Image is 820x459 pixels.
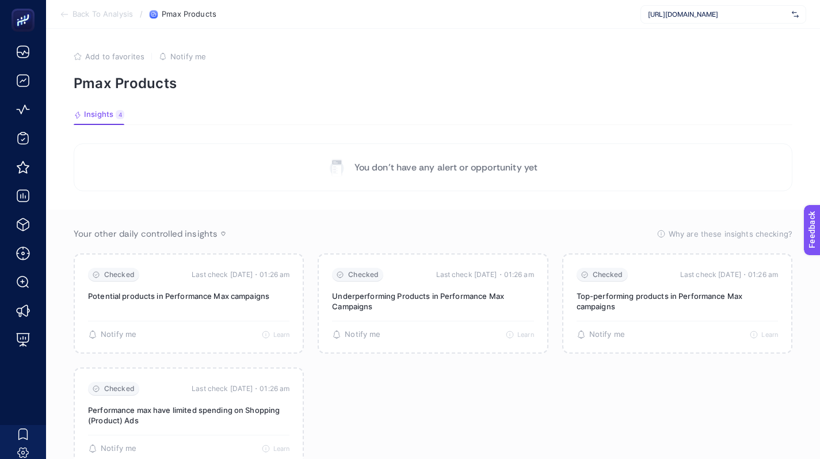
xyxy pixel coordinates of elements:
[517,331,534,339] span: Learn
[74,228,218,240] span: Your other daily controlled insights
[88,405,289,426] p: Performance max have limited spending on Shopping (Product) Ads
[88,444,136,453] button: Notify me
[159,52,206,61] button: Notify me
[116,110,124,119] div: 4
[7,3,44,13] span: Feedback
[104,385,135,393] span: Checked
[262,445,290,453] button: Learn
[593,271,623,279] span: Checked
[354,161,538,175] p: You don’t have any alert or opportunity yet
[162,10,216,19] span: Pmax Products
[792,9,799,20] img: svg%3e
[761,331,778,339] span: Learn
[192,383,289,394] time: Last check [DATE]・01:26 am
[262,331,290,339] button: Learn
[589,330,625,339] span: Notify me
[101,444,136,453] span: Notify me
[436,269,534,280] time: Last check [DATE]・01:26 am
[648,10,787,19] span: [URL][DOMAIN_NAME]
[104,271,135,279] span: Checked
[85,52,144,61] span: Add to favorites
[273,331,290,339] span: Learn
[88,330,136,339] button: Notify me
[332,330,380,339] button: Notify me
[577,291,778,312] p: Top-performing products in Performance Max campaigns
[74,75,792,92] p: Pmax Products
[140,9,143,18] span: /
[74,52,144,61] button: Add to favorites
[84,110,113,119] span: Insights
[669,228,792,240] span: Why are these insights checking?
[332,291,533,312] p: Underperforming Products in Performance Max Campaigns
[170,52,206,61] span: Notify me
[680,269,778,280] time: Last check [DATE]・01:26 am
[101,330,136,339] span: Notify me
[750,331,778,339] button: Learn
[345,330,380,339] span: Notify me
[577,330,625,339] button: Notify me
[192,269,289,280] time: Last check [DATE]・01:26 am
[88,291,289,301] p: Potential products in Performance Max campaigns
[348,271,379,279] span: Checked
[73,10,133,19] span: Back To Analysis
[273,445,290,453] span: Learn
[506,331,534,339] button: Learn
